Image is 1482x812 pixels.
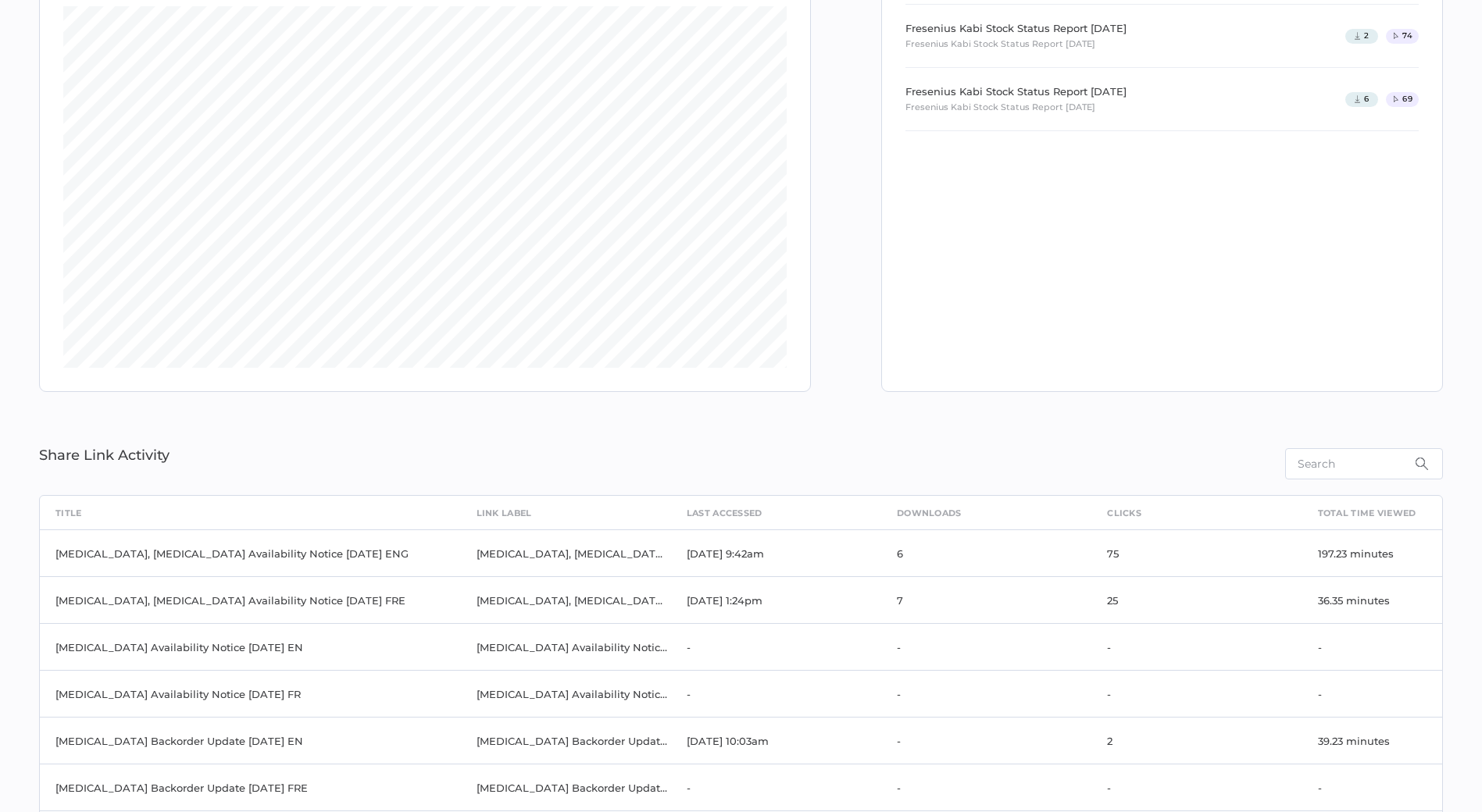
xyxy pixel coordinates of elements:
div: title [55,504,82,522]
td: [MEDICAL_DATA] Backorder Update [DATE] EN [40,718,461,764]
div: downloads [897,504,962,522]
div: 2 [1345,29,1378,44]
div: Fresenius Kabi Stock Status Report [DATE] [905,20,1127,36]
td: [MEDICAL_DATA] Backorder Update [DATE] EN [461,718,671,764]
div: Fresenius Kabi Stock Status Report [DATE] [905,99,1127,115]
td: - [1302,624,1443,671]
td: [MEDICAL_DATA] Availability Notice [DATE] EN [40,624,461,671]
td: [MEDICAL_DATA] Backorder Update [DATE] FRE [40,764,461,811]
td: - [881,624,1091,671]
td: - [1091,764,1302,811]
td: [DATE] 1:24pm [671,577,881,624]
td: [MEDICAL_DATA] Availability Notice [DATE] EN [461,624,671,671]
td: 197.23 minutes [1302,530,1443,577]
img: download-black.63e77f03.svg [1355,95,1360,103]
td: - [1091,624,1302,671]
img: click-black.4d67c383.svg [1392,32,1398,41]
td: - [671,764,881,811]
div: 6 [1345,92,1378,107]
img: download-black.63e77f03.svg [1355,32,1360,40]
div: Share Link Activity [39,431,170,479]
td: 75 [1091,530,1302,577]
td: - [881,671,1091,718]
td: 2 [1091,718,1302,764]
td: [MEDICAL_DATA] Backorder Update [DATE] FR [461,764,671,811]
td: 7 [881,577,1091,624]
div: 69 [1386,92,1419,107]
td: [MEDICAL_DATA] Availability Notice [DATE] FR [461,671,671,718]
td: - [881,764,1091,811]
div: 74 [1386,29,1419,44]
td: [DATE] 9:42am [671,530,881,577]
td: [MEDICAL_DATA], [MEDICAL_DATA] Availability Notice [DATE] FR [461,577,671,624]
td: [MEDICAL_DATA], [MEDICAL_DATA] Availability Notice [DATE] ENG [40,530,461,577]
div: Fresenius Kabi Stock Status Report [DATE] [905,36,1127,52]
td: [DATE] 10:03am [671,718,881,764]
td: - [671,624,881,671]
td: - [1302,671,1443,718]
div: clicks [1107,504,1141,522]
td: 6 [881,530,1091,577]
div: link label [477,504,532,522]
td: [MEDICAL_DATA], [MEDICAL_DATA] Availability Notice [DATE] [461,530,671,577]
td: [MEDICAL_DATA], [MEDICAL_DATA] Availability Notice [DATE] FRE [40,577,461,624]
input: Search [1285,448,1443,479]
td: - [1302,764,1443,811]
td: - [671,671,881,718]
td: [MEDICAL_DATA] Availability Notice [DATE] FR [40,671,461,718]
img: click-black.4d67c383.svg [1392,95,1398,104]
div: total time viewed [1318,504,1416,522]
td: 39.23 minutes [1302,718,1443,764]
div: Fresenius Kabi Stock Status Report [DATE] [905,84,1127,99]
div: last accessed [687,504,762,522]
td: - [881,718,1091,764]
td: - [1091,671,1302,718]
td: 36.35 minutes [1302,577,1443,624]
td: 25 [1091,577,1302,624]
